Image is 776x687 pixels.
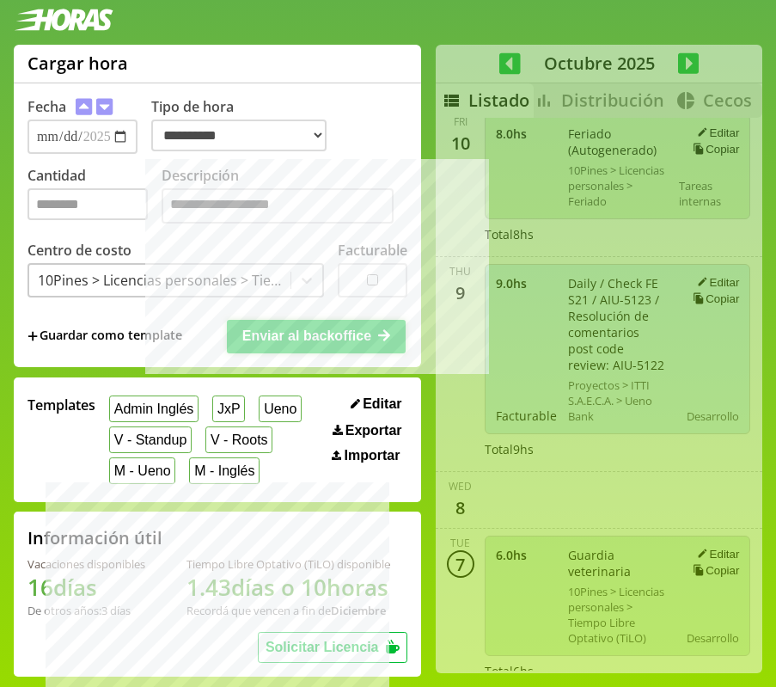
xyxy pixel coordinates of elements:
span: Solicitar Licencia [266,640,379,654]
button: Editar [345,396,407,413]
button: V - Roots [205,426,272,453]
span: + [27,327,38,346]
div: Vacaciones disponibles [27,556,145,572]
div: Recordá que vencen a fin de [186,603,390,618]
button: Solicitar Licencia [258,632,407,663]
label: Cantidad [27,166,162,229]
button: V - Standup [109,426,192,453]
textarea: Descripción [162,188,394,224]
label: Facturable [338,241,407,260]
label: Descripción [162,166,407,229]
h1: Cargar hora [27,52,128,75]
button: Admin Inglés [109,396,199,422]
select: Tipo de hora [151,120,327,151]
span: Editar [363,396,401,412]
button: M - Inglés [189,457,260,484]
img: logotipo [14,9,113,31]
span: Importar [345,448,400,463]
b: Diciembre [331,603,386,618]
button: Enviar al backoffice [227,320,406,353]
button: M - Ueno [109,457,175,484]
div: Tiempo Libre Optativo (TiLO) disponible [186,556,390,572]
label: Tipo de hora [151,97,340,154]
span: +Guardar como template [27,327,182,346]
input: Cantidad [27,188,148,220]
button: Exportar [327,422,406,439]
span: Templates [27,396,95,414]
h2: Información útil [27,526,162,549]
label: Fecha [27,97,66,116]
label: Centro de costo [27,241,131,260]
span: Enviar al backoffice [242,328,371,343]
span: Exportar [345,423,402,439]
div: 10Pines > Licencias personales > Tiempo Libre Optativo (TiLO) [38,271,292,290]
h1: 16 días [27,572,145,603]
button: Ueno [259,396,302,422]
div: De otros años: 3 días [27,603,145,618]
button: JxP [212,396,245,422]
h1: 1.43 días o 10 horas [186,572,390,603]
